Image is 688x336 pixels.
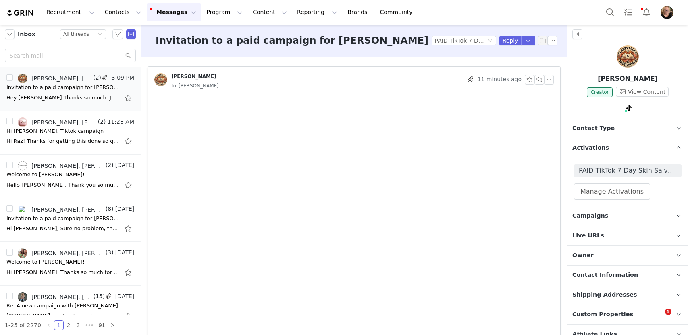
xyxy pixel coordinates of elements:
a: [PERSON_NAME], [PERSON_NAME] [18,74,91,83]
a: Community [375,3,421,21]
img: 17d354b0-629c-4db8-8958-3f06bc2f1524.jpg [154,73,167,86]
img: 52101cb3-58b8-4f4e-8271-10f658323038.jpg [18,161,27,171]
div: Invitation to a paid campaign for Balmonds [6,83,119,91]
a: [PERSON_NAME], [PERSON_NAME] [18,161,104,171]
span: Campaigns [572,212,608,221]
div: [PERSON_NAME], [EMAIL_ADDRESS][DOMAIN_NAME] [31,119,96,126]
button: Reply [499,36,522,45]
div: Invitation to a paid campaign for Balmonds [6,214,119,223]
div: Re: A new campaign with Balmonds [6,302,118,310]
span: PAID TikTok 7 Day Skin Salvation Challenge 2025 [579,166,677,175]
div: Hey Lucy Thanks so much. Just started to take a look at the info. When I click the content creati... [6,94,119,102]
span: Live URLs [572,231,604,240]
div: Hi Lucy, Sure no problem, thanks once again for sorting. Best Wishes, Jen x On Thu, Aug 28, 2025 ... [6,225,119,233]
span: Contact Type [572,124,615,133]
span: Shipping Addresses [572,291,637,299]
div: [PERSON_NAME] 11 minutes agoto:[PERSON_NAME] [148,67,560,97]
a: 3 [74,321,83,330]
button: Reporting [292,3,342,21]
a: Brands [343,3,374,21]
button: Content [248,3,292,21]
span: Inbox [18,30,35,39]
button: Messages [147,3,201,21]
div: Hi Lucy, Tiktok campaign [6,127,104,135]
span: Contact Information [572,271,638,280]
a: [PERSON_NAME], [EMAIL_ADDRESS][DOMAIN_NAME] [18,117,96,127]
span: (15) [91,292,105,301]
img: 9dc90cdc-9a1a-45cf-84d8-8bc4cfe8a6d9.jpg [18,248,27,258]
a: 2 [64,321,73,330]
div: [PERSON_NAME], [PERSON_NAME][EMAIL_ADDRESS][DOMAIN_NAME] [31,250,104,256]
div: Lucy Gulland reacted to your message: ________________________________ From: Abbie Strowbridge-Kn... [6,312,119,320]
li: 1 [54,320,64,330]
a: [PERSON_NAME] [154,73,216,86]
span: Creator [587,87,613,97]
li: Next Page [108,320,117,330]
div: Hi Shannon, Thanks so much for getting back to me with that information! I really hope you'll lov... [6,268,119,276]
div: [PERSON_NAME], [PERSON_NAME] [31,75,91,82]
div: [PERSON_NAME], [PERSON_NAME] [31,206,104,213]
i: icon: left [47,323,52,328]
li: 3 [73,320,83,330]
div: [PERSON_NAME] [171,73,216,80]
button: View Content [616,87,669,97]
button: Recruitment [42,3,100,21]
span: Send Email [126,29,136,39]
li: Previous Page [44,320,54,330]
img: 21732f32-69a0-45ae-859d-4cca98b6cbba.jpg [661,6,673,19]
div: [PERSON_NAME], [PERSON_NAME] [31,163,104,169]
input: Search mail [5,49,136,62]
img: dba8f4eb-25bb-4d62-a953-df3a019fba74.jpg [18,205,27,214]
span: ••• [83,320,96,330]
li: 1-25 of 2270 [5,320,41,330]
span: 5 [665,309,671,315]
h3: Invitation to a paid campaign for [PERSON_NAME] [156,33,428,48]
i: icon: down [98,32,102,37]
button: Program [202,3,247,21]
i: icon: search [125,53,131,58]
i: icon: right [110,323,115,328]
a: [PERSON_NAME], [PERSON_NAME] [18,205,104,214]
button: Notifications [638,3,655,21]
span: Custom Properties [572,310,633,319]
span: Owner [572,251,594,260]
button: Contacts [100,3,146,21]
span: 11 minutes ago [478,75,522,85]
iframe: Intercom live chat [649,309,668,328]
div: Welcome to Balmonds! [6,171,85,179]
div: Hello Lucy, Thank you so much for your email, I really do appreciate you coming back to me. I was... [6,181,119,189]
div: All threads [63,30,89,39]
a: 1 [54,321,63,330]
a: [PERSON_NAME], [PERSON_NAME][EMAIL_ADDRESS][DOMAIN_NAME] [18,248,104,258]
a: 91 [96,321,108,330]
div: PAID TikTok 7 Day Skin Salvation Challenge 2025 [435,36,486,45]
div: Welcome to Balmonds! [6,258,85,266]
a: Tasks [619,3,637,21]
a: [PERSON_NAME], [PERSON_NAME] [18,292,91,302]
div: [PERSON_NAME], [PERSON_NAME] [31,294,91,300]
button: Profile [656,6,682,19]
img: Melody Laker [617,45,639,68]
button: Search [601,3,619,21]
span: (2) [91,74,101,82]
div: Hi Raz! Thanks for getting this done so quickly! Just to note that this campaign is in support of... [6,137,119,145]
img: 17d354b0-629c-4db8-8958-3f06bc2f1524.jpg [18,74,27,83]
img: grin logo [6,9,35,17]
button: Manage Activations [574,183,650,200]
li: Next 3 Pages [83,320,96,330]
span: Activations [572,144,609,153]
img: b4d2fc93-92ff-404e-97d2-9759c180cf4e.jpg [18,117,27,127]
p: [PERSON_NAME] [567,74,688,84]
img: ffa46fa2-d914-45c2-9534-8a1be44fac3f.jpg [18,292,27,302]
